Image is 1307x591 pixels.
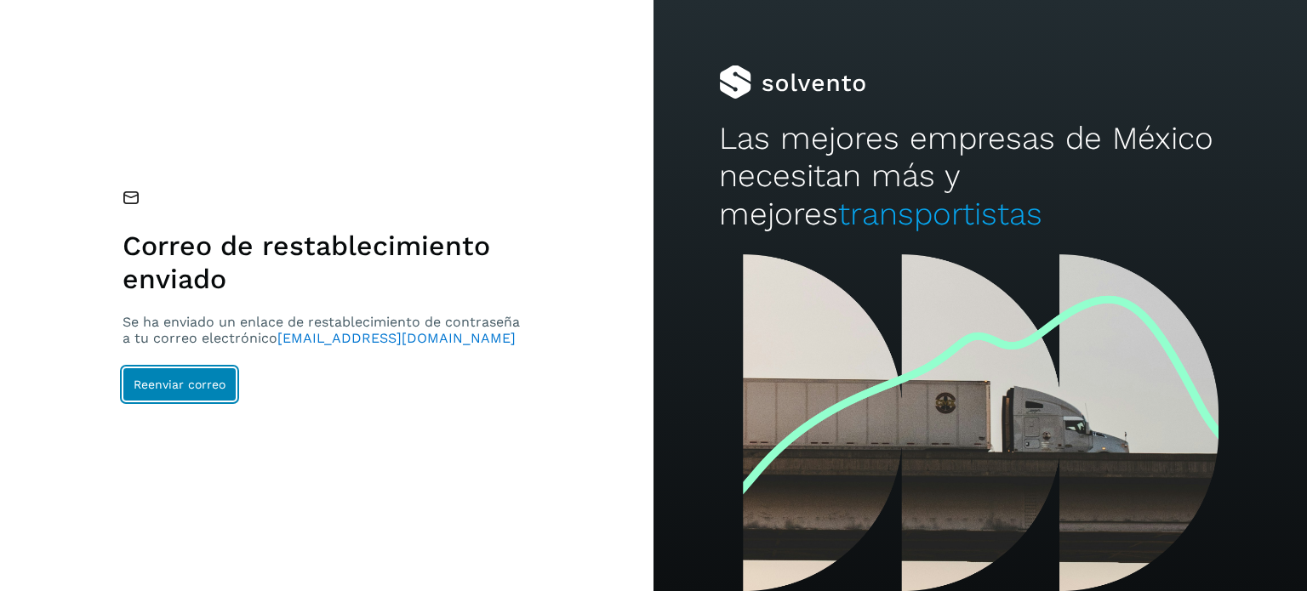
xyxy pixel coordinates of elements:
[838,196,1042,232] span: transportistas
[123,314,527,346] p: Se ha enviado un enlace de restablecimiento de contraseña a tu correo electrónico
[277,330,516,346] span: [EMAIL_ADDRESS][DOMAIN_NAME]
[719,120,1241,233] h2: Las mejores empresas de México necesitan más y mejores
[134,378,225,390] span: Reenviar correo
[123,230,527,295] h1: Correo de restablecimiento enviado
[123,367,237,401] button: Reenviar correo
